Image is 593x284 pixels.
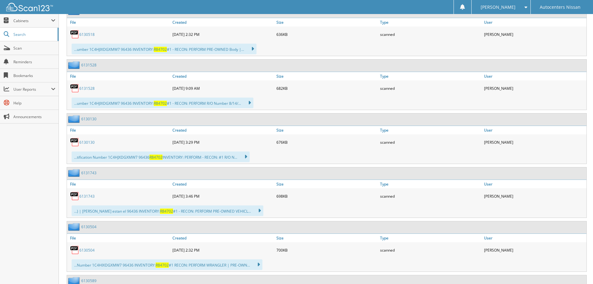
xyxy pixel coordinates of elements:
a: File [67,180,171,188]
iframe: Chat Widget [562,254,593,284]
div: scanned [379,136,482,148]
a: Size [275,18,379,26]
a: User [482,72,586,80]
a: Type [379,180,482,188]
img: PDF.png [70,84,79,93]
div: [PERSON_NAME] [482,82,586,94]
div: 682KB [275,82,379,94]
div: scanned [379,82,482,94]
span: Reminders [13,59,55,65]
a: Type [379,18,482,26]
img: folder2.png [68,115,81,123]
span: Search [13,32,54,37]
a: File [67,18,171,26]
span: R84702 [154,101,167,106]
a: 6130130 [81,116,96,122]
img: PDF.png [70,191,79,201]
div: [PERSON_NAME] [482,244,586,256]
a: 6130130 [79,140,95,145]
div: 700KB [275,244,379,256]
div: scanned [379,28,482,41]
div: [PERSON_NAME] [482,28,586,41]
div: 698KB [275,190,379,202]
div: ...) | [PERSON_NAME] estan el 96436 INVENTORY: #1 - RECON: PERFORM PRE-OWNED VEHICL... [72,205,263,216]
div: scanned [379,190,482,202]
a: 6130504 [79,248,95,253]
span: Cabinets [13,18,51,23]
a: User [482,234,586,242]
img: PDF.png [70,30,79,39]
img: folder2.png [68,61,81,69]
a: 6131528 [81,62,96,68]
a: Created [171,126,275,134]
span: User Reports [13,87,51,92]
div: [DATE] 2:32 PM [171,244,275,256]
div: 676KB [275,136,379,148]
div: [DATE] 9:09 AM [171,82,275,94]
span: Help [13,100,55,106]
a: Type [379,72,482,80]
a: Created [171,234,275,242]
a: User [482,126,586,134]
span: R84702 [160,209,173,214]
a: Created [171,72,275,80]
a: Size [275,234,379,242]
a: 6131528 [79,86,95,91]
a: 6131743 [81,170,96,176]
span: [PERSON_NAME] [481,5,515,9]
a: File [67,72,171,80]
a: User [482,18,586,26]
div: [DATE] 2:32 PM [171,28,275,41]
a: Size [275,126,379,134]
a: 6131743 [79,194,95,199]
img: PDF.png [70,245,79,255]
div: ...tification Number 1C4HJXDGXMW7 96436 INVENTORY: PERFORM - RECON: #1 R/O N... [72,152,250,162]
span: Announcements [13,114,55,119]
div: [PERSON_NAME] [482,190,586,202]
img: folder2.png [68,169,81,177]
div: [DATE] 3:46 PM [171,190,275,202]
img: PDF.png [70,137,79,147]
a: Created [171,180,275,188]
a: Size [275,72,379,80]
div: ...umber 1C4HJIXDGXMW7 96436 INVENTORY: #1 - RECON: PERFORM R/O Number 8/14/... [72,98,253,108]
a: 6130504 [81,224,96,229]
a: 6130518 [79,32,95,37]
a: User [482,180,586,188]
a: File [67,126,171,134]
span: Bookmarks [13,73,55,78]
div: ...umber 1C4HJIXDGXMW7 96436 INVENTORY: #1 - RECON: PERFORM PRE-OWNED Body |... [72,44,256,54]
div: 636KB [275,28,379,41]
div: [DATE] 3:29 PM [171,136,275,148]
span: Scan [13,46,55,51]
div: [PERSON_NAME] [482,136,586,148]
span: R84702 [154,47,167,52]
span: R84702 [156,262,169,268]
div: scanned [379,244,482,256]
div: ...Number 1C4HIXDGXMW7 96436 INVENTORY: #1 RECON: PERFORM WRANGLER | PRE-OWN... [72,259,262,270]
a: File [67,234,171,242]
span: R84702 [149,155,162,160]
a: Created [171,18,275,26]
img: scan123-logo-white.svg [6,3,53,11]
a: Type [379,234,482,242]
img: folder2.png [68,223,81,231]
span: Autocenters Nissan [540,5,581,9]
a: 6130589 [81,278,96,283]
a: Size [275,180,379,188]
a: Type [379,126,482,134]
